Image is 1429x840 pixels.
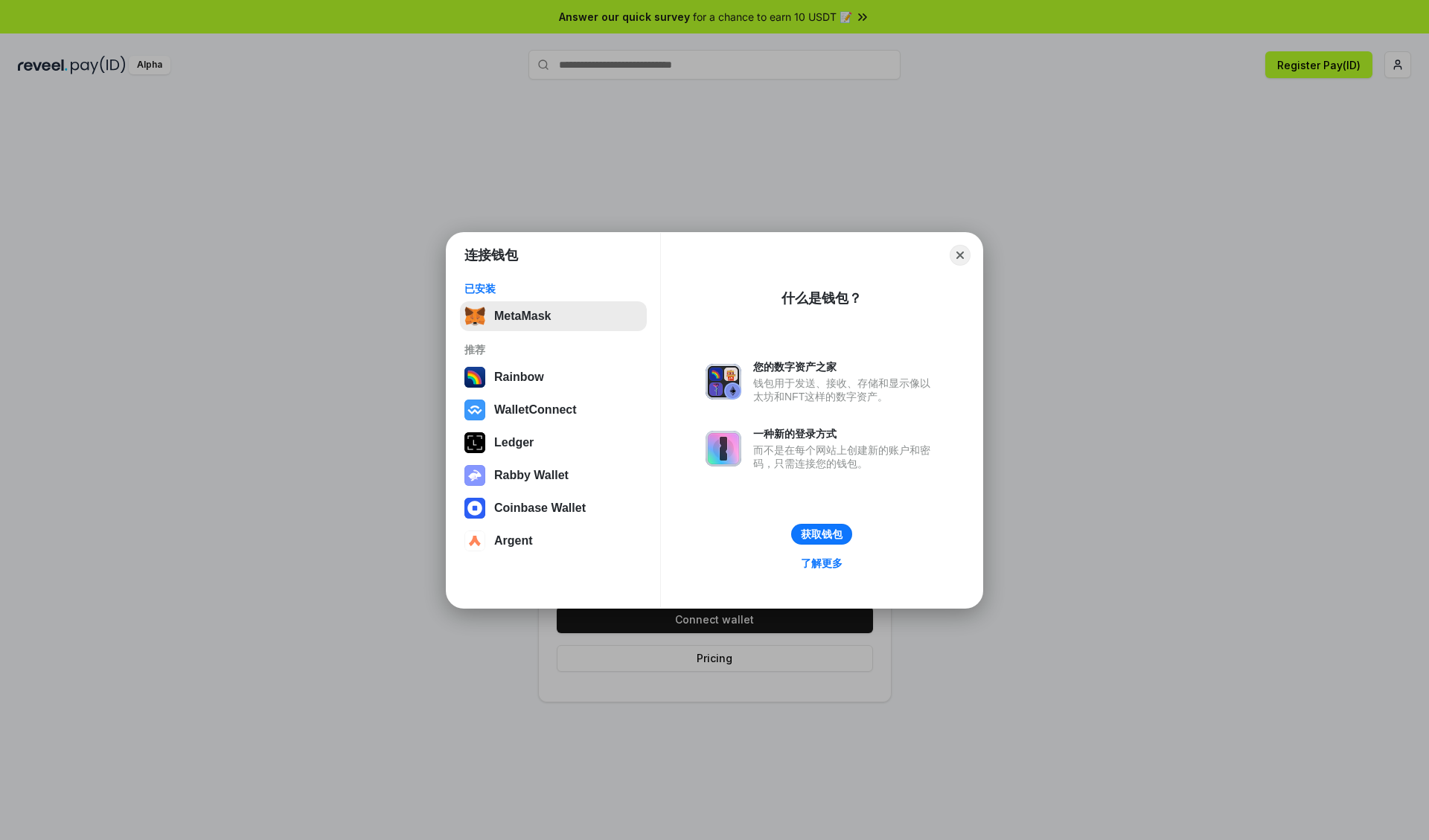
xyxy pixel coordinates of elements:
[464,306,485,327] img: svg+xml,%3Csvg%20fill%3D%22none%22%20height%3D%2233%22%20viewBox%3D%220%200%2035%2033%22%20width%...
[464,282,642,295] div: 已安装
[753,443,938,470] div: 而不是在每个网站上创建新的账户和密码，只需连接您的钱包。
[464,343,642,356] div: 推荐
[464,400,485,420] img: svg+xml,%3Csvg%20width%3D%2228%22%20height%3D%2228%22%20viewBox%3D%220%200%2028%2028%22%20fill%3D...
[494,403,577,417] div: WalletConnect
[753,376,938,403] div: 钱包用于发送、接收、存储和显示像以太坊和NFT这样的数字资产。
[753,360,938,373] div: 您的数字资产之家
[460,395,647,425] button: WalletConnect
[801,557,843,570] div: 了解更多
[464,465,485,486] img: svg+xml,%3Csvg%20xmlns%3D%22http%3A%2F%2Fwww.w3.org%2F2000%2Fsvg%22%20fill%3D%22none%22%20viewBox...
[792,554,851,573] a: 了解更多
[460,493,647,523] button: Coinbase Wallet
[753,427,938,440] div: 一种新的登录方式
[494,310,551,323] div: MetaMask
[464,498,485,519] img: svg+xml,%3Csvg%20width%3D%2228%22%20height%3D%2228%22%20viewBox%3D%220%200%2028%2028%22%20fill%3D...
[781,289,862,307] div: 什么是钱包？
[464,246,518,264] h1: 连接钱包
[460,428,647,458] button: Ledger
[464,530,485,551] img: svg+xml,%3Csvg%20width%3D%2228%22%20height%3D%2228%22%20viewBox%3D%220%200%2028%2028%22%20fill%3D...
[464,367,485,388] img: svg+xml,%3Csvg%20width%3D%22120%22%20height%3D%22120%22%20viewBox%3D%220%200%20120%20120%22%20fil...
[460,362,647,392] button: Rainbow
[791,524,852,545] button: 获取钱包
[950,245,971,266] button: Close
[464,432,485,453] img: svg+xml,%3Csvg%20xmlns%3D%22http%3A%2F%2Fwww.w3.org%2F2000%2Fsvg%22%20width%3D%2228%22%20height%3...
[706,364,741,400] img: svg+xml,%3Csvg%20xmlns%3D%22http%3A%2F%2Fwww.w3.org%2F2000%2Fsvg%22%20fill%3D%22none%22%20viewBox...
[494,371,544,384] div: Rainbow
[460,301,647,331] button: MetaMask
[494,534,533,548] div: Argent
[460,526,647,556] button: Argent
[494,469,569,482] div: Rabby Wallet
[494,501,586,515] div: Coinbase Wallet
[460,461,647,490] button: Rabby Wallet
[801,528,843,541] div: 获取钱包
[494,436,534,449] div: Ledger
[706,431,741,467] img: svg+xml,%3Csvg%20xmlns%3D%22http%3A%2F%2Fwww.w3.org%2F2000%2Fsvg%22%20fill%3D%22none%22%20viewBox...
